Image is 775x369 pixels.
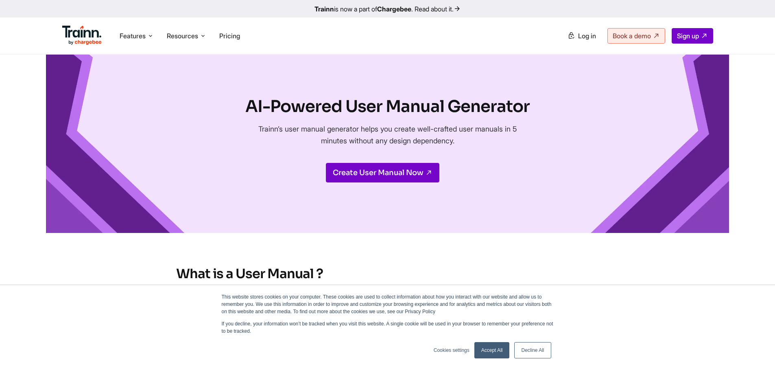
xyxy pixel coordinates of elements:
a: Sign up [672,28,713,44]
h1: AI-Powered User Manual Generator [245,95,530,118]
a: Log in [563,29,601,43]
span: Log in [578,32,596,40]
a: Accept All [474,342,510,358]
p: This website stores cookies on your computer. These cookies are used to collect information about... [222,293,554,315]
a: Cookies settings [434,347,469,354]
p: Trainn’s user manual generator helps you create well-crafted user manuals in 5 minutes without an... [251,123,524,147]
span: Resources [167,31,198,40]
iframe: Chat Widget [734,330,775,369]
span: Features [120,31,146,40]
a: Create User Manual Now [326,163,439,182]
a: Decline All [514,342,551,358]
p: If you decline, your information won’t be tracked when you visit this website. A single cookie wi... [222,320,554,335]
h2: What is a User Manual ? [176,266,599,283]
b: Trainn [314,5,334,13]
img: Trainn Logo [62,26,102,45]
a: Book a demo [607,28,665,44]
span: Book a demo [613,32,651,40]
a: Pricing [219,32,240,40]
b: Chargebee [377,5,411,13]
span: Sign up [677,32,699,40]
